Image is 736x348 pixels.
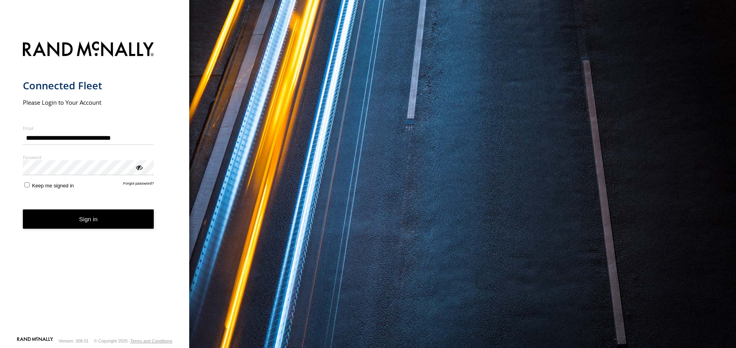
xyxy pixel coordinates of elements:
div: Version: 308.01 [59,339,89,343]
label: Password [23,154,154,160]
img: Rand McNally [23,40,154,60]
input: Keep me signed in [24,182,30,187]
h2: Please Login to Your Account [23,98,154,106]
h1: Connected Fleet [23,79,154,92]
form: main [23,37,167,336]
div: © Copyright 2025 - [94,339,172,343]
label: Email [23,125,154,131]
a: Visit our Website [17,337,53,345]
a: Forgot password? [123,181,154,189]
div: ViewPassword [135,163,143,171]
button: Sign in [23,209,154,229]
span: Keep me signed in [32,183,74,189]
a: Terms and Conditions [130,339,172,343]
